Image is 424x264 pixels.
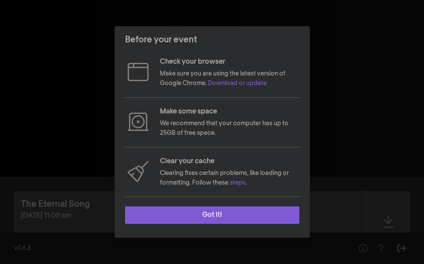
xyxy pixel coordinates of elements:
[115,26,310,53] header: Before your event
[160,119,299,138] p: We recommend that your computer has up to 25GB of free space.
[160,106,299,117] p: Make some space
[125,206,299,224] button: Got it!
[230,180,245,186] a: steps
[160,156,299,167] p: Clear your cache
[160,69,299,89] p: Make sure you are using the latest version of Google Chrome.
[208,80,267,86] a: Download or update
[160,168,299,188] p: Clearing fixes certain problems, like loading or formatting. Follow these .
[160,57,299,67] p: Check your browser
